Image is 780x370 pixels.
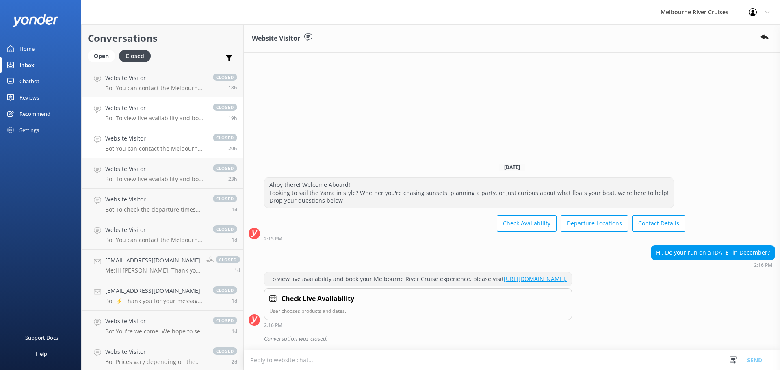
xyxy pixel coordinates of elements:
h4: Website Visitor [105,74,205,82]
span: Sep 03 2025 11:19am (UTC +10:00) Australia/Sydney [232,297,237,304]
span: Sep 04 2025 02:59pm (UTC +10:00) Australia/Sydney [228,84,237,91]
span: closed [213,317,237,324]
button: Check Availability [497,215,557,232]
a: Website VisitorBot:To view live availability and book your Melbourne River Cruise experience, ple... [82,97,243,128]
span: Sep 03 2025 10:15pm (UTC +10:00) Australia/Sydney [232,236,237,243]
h4: Website Visitor [105,134,205,143]
a: [EMAIL_ADDRESS][DOMAIN_NAME]Me:Hi [PERSON_NAME], Thank you for reaching to [GEOGRAPHIC_DATA]. Cou... [82,250,243,280]
h4: Website Visitor [105,104,205,113]
div: Ahoy there! Welcome Aboard! Looking to sail the Yarra in style? Whether you're chasing sunsets, p... [264,178,674,208]
span: Sep 02 2025 09:38pm (UTC +10:00) Australia/Sydney [232,358,237,365]
div: Home [19,41,35,57]
div: 2025-09-04T04:16:45.216 [249,332,775,346]
a: Website VisitorBot:You're welcome. We hope to see you at Melbourne River Cruises soon!closed1d [82,311,243,341]
p: User chooses products and dates. [269,307,567,315]
button: Departure Locations [561,215,628,232]
p: Bot: ⚡ Thank you for your message. Our office hours are Mon - Fri 9.30am - 5pm. We'll get back to... [105,297,205,305]
p: Bot: To view live availability and book your Melbourne River Cruise experience, please visit [URL... [105,115,205,122]
a: Website VisitorBot:To check the departure times for the Ports & Docklands Cruise, please visit [U... [82,189,243,219]
div: Inbox [19,57,35,73]
strong: 2:15 PM [264,236,282,241]
span: closed [213,74,237,81]
div: Conversation was closed. [264,332,775,346]
div: Closed [119,50,151,62]
h3: Website Visitor [252,33,300,44]
span: Sep 04 2025 09:50am (UTC +10:00) Australia/Sydney [228,175,237,182]
a: Open [88,51,119,60]
span: closed [213,104,237,111]
p: Bot: To view live availability and book your Melbourne River Cruise experience, please visit: [UR... [105,175,205,183]
h4: Check Live Availability [282,294,354,304]
a: [URL][DOMAIN_NAME]. [504,275,567,283]
span: Sep 04 2025 02:16pm (UTC +10:00) Australia/Sydney [228,115,237,121]
div: Help [36,346,47,362]
a: Website VisitorBot:To view live availability and book your Melbourne River Cruise experience, ple... [82,158,243,189]
h4: [EMAIL_ADDRESS][DOMAIN_NAME] [105,256,200,265]
p: Bot: You can contact the Melbourne River Cruises team by emailing [EMAIL_ADDRESS][DOMAIN_NAME]. F... [105,236,205,244]
h4: Website Visitor [105,317,205,326]
div: Open [88,50,115,62]
div: To view live availability and book your Melbourne River Cruise experience, please visit [264,272,572,286]
span: Sep 03 2025 11:26am (UTC +10:00) Australia/Sydney [234,267,240,274]
span: closed [213,195,237,202]
h4: Website Visitor [105,195,205,204]
p: Bot: You're welcome. We hope to see you at Melbourne River Cruises soon! [105,328,205,335]
p: Me: Hi [PERSON_NAME], Thank you for reaching to [GEOGRAPHIC_DATA]. Could you please clarify the a... [105,267,200,274]
a: Closed [119,51,155,60]
div: Reviews [19,89,39,106]
p: Bot: To check the departure times for the Ports & Docklands Cruise, please visit [URL][DOMAIN_NAM... [105,206,205,213]
div: Sep 04 2025 02:15pm (UTC +10:00) Australia/Sydney [264,236,685,241]
h4: [EMAIL_ADDRESS][DOMAIN_NAME] [105,286,205,295]
p: Bot: You can contact the Melbourne River Cruises team by emailing [EMAIL_ADDRESS][DOMAIN_NAME]. V... [105,145,205,152]
strong: 2:16 PM [754,263,772,268]
span: closed [213,164,237,172]
h4: Website Visitor [105,164,205,173]
div: Chatbot [19,73,39,89]
span: closed [213,347,237,355]
span: Sep 03 2025 09:53am (UTC +10:00) Australia/Sydney [232,328,237,335]
p: Bot: Prices vary depending on the tour, season, group size, and fare type. For the most up-to-dat... [105,358,205,366]
span: closed [216,256,240,263]
strong: 2:16 PM [264,323,282,328]
img: yonder-white-logo.png [12,14,59,27]
div: Settings [19,122,39,138]
div: Hi. Do your run on a [DATE] in December? [651,246,775,260]
span: closed [213,225,237,233]
a: Website VisitorBot:You can contact the Melbourne River Cruises team by emailing [EMAIL_ADDRESS][D... [82,219,243,250]
p: Bot: You can contact the Melbourne River Cruises team by emailing [EMAIL_ADDRESS][DOMAIN_NAME]. V... [105,84,205,92]
h2: Conversations [88,30,237,46]
h4: Website Visitor [105,225,205,234]
span: closed [213,286,237,294]
div: Support Docs [25,329,58,346]
div: Sep 04 2025 02:16pm (UTC +10:00) Australia/Sydney [264,322,572,328]
a: Website VisitorBot:You can contact the Melbourne River Cruises team by emailing [EMAIL_ADDRESS][D... [82,67,243,97]
h4: Website Visitor [105,347,205,356]
div: Sep 04 2025 02:16pm (UTC +10:00) Australia/Sydney [651,262,775,268]
span: Sep 04 2025 08:59am (UTC +10:00) Australia/Sydney [232,206,237,213]
a: [EMAIL_ADDRESS][DOMAIN_NAME]Bot:⚡ Thank you for your message. Our office hours are Mon - Fri 9.30... [82,280,243,311]
button: Contact Details [632,215,685,232]
span: closed [213,134,237,141]
span: Sep 04 2025 01:19pm (UTC +10:00) Australia/Sydney [228,145,237,152]
span: [DATE] [499,164,525,171]
div: Recommend [19,106,50,122]
a: Website VisitorBot:You can contact the Melbourne River Cruises team by emailing [EMAIL_ADDRESS][D... [82,128,243,158]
